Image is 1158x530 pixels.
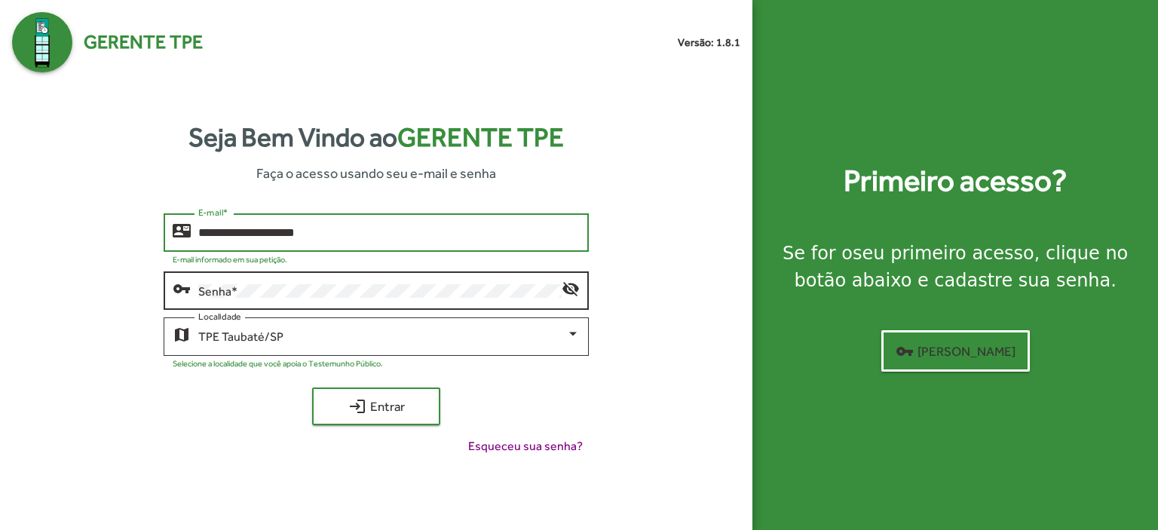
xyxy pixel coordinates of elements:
button: [PERSON_NAME] [881,330,1030,372]
mat-icon: map [173,325,191,343]
strong: Seja Bem Vindo ao [188,118,564,158]
span: Esqueceu sua senha? [468,437,583,455]
span: TPE Taubaté/SP [198,329,283,344]
div: Se for o , clique no botão abaixo e cadastre sua senha. [770,240,1140,294]
span: Gerente TPE [397,122,564,152]
span: [PERSON_NAME] [896,338,1016,365]
mat-icon: contact_mail [173,221,191,239]
span: Faça o acesso usando seu e-mail e senha [256,163,496,183]
strong: Primeiro acesso? [844,158,1067,204]
mat-hint: E-mail informado em sua petição. [173,255,287,264]
strong: seu primeiro acesso [853,243,1034,264]
mat-icon: visibility_off [562,279,580,297]
span: Gerente TPE [84,28,203,57]
button: Entrar [312,388,440,425]
mat-hint: Selecione a localidade que você apoia o Testemunho Público. [173,359,383,368]
img: Logo Gerente [12,12,72,72]
small: Versão: 1.8.1 [678,35,740,51]
mat-icon: vpn_key [173,279,191,297]
span: Entrar [326,393,427,420]
mat-icon: login [348,397,366,415]
mat-icon: vpn_key [896,342,914,360]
